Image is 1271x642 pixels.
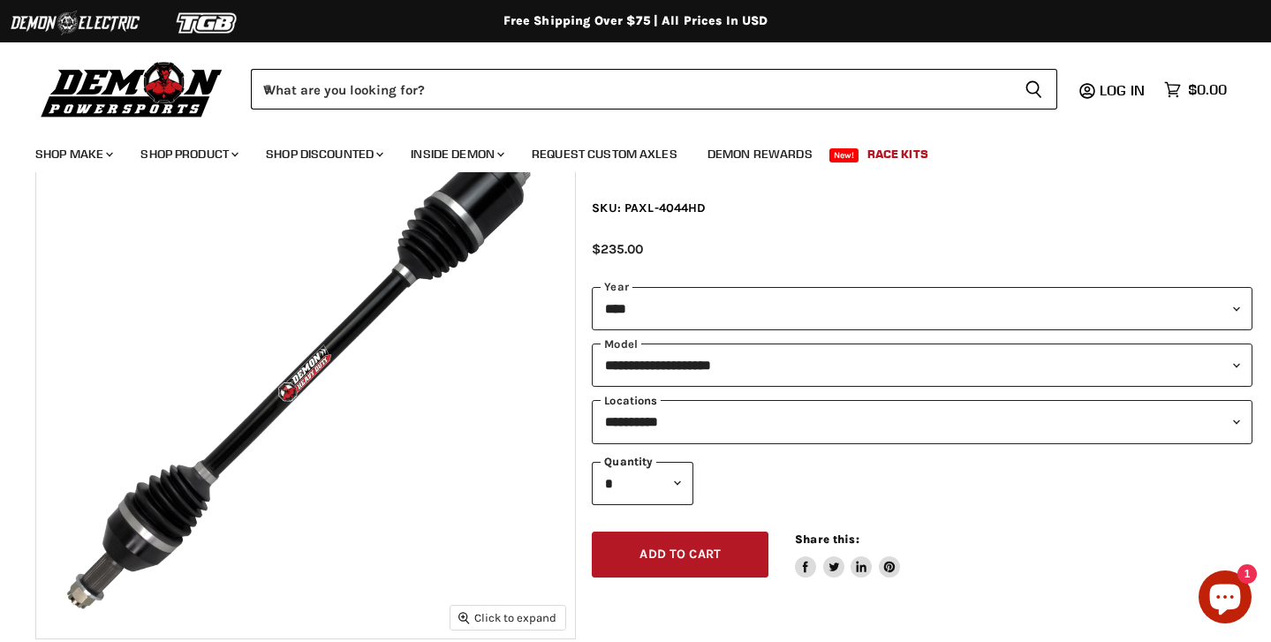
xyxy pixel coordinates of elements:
[397,136,515,172] a: Inside Demon
[9,6,141,40] img: Demon Electric Logo 2
[592,462,693,505] select: Quantity
[22,129,1222,172] ul: Main menu
[639,547,721,562] span: Add to cart
[518,136,691,172] a: Request Custom Axles
[795,532,859,546] span: Share this:
[36,101,575,639] img: IMAGE
[592,532,768,578] button: Add to cart
[1155,77,1236,102] a: $0.00
[1092,82,1155,98] a: Log in
[127,136,249,172] a: Shop Product
[22,136,124,172] a: Shop Make
[592,344,1252,387] select: modal-name
[1100,81,1145,99] span: Log in
[795,532,900,578] aside: Share this:
[35,57,229,120] img: Demon Powersports
[450,606,565,630] button: Click to expand
[592,400,1252,443] select: keys
[592,199,1252,217] div: SKU: PAXL-4044HD
[1188,81,1227,98] span: $0.00
[1010,69,1057,110] button: Search
[854,136,942,172] a: Race Kits
[141,6,274,40] img: TGB Logo 2
[592,287,1252,330] select: year
[592,241,643,257] span: $235.00
[253,136,394,172] a: Shop Discounted
[829,148,859,162] span: New!
[251,69,1010,110] input: When autocomplete results are available use up and down arrows to review and enter to select
[458,611,556,624] span: Click to expand
[1193,570,1257,628] inbox-online-store-chat: Shopify online store chat
[251,69,1057,110] form: Product
[694,136,826,172] a: Demon Rewards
